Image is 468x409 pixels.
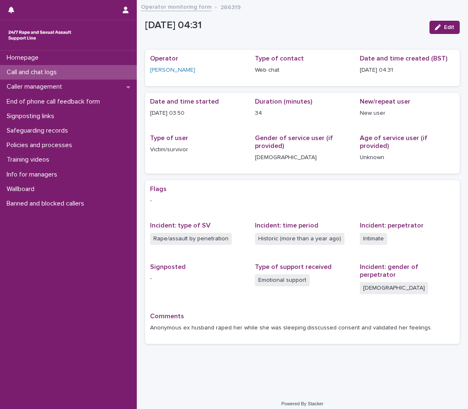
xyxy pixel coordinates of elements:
[360,153,455,162] p: Unknown
[255,222,318,229] span: Incident: time period
[360,222,424,229] span: Incident: perpetrator
[3,200,91,208] p: Banned and blocked callers
[3,54,45,62] p: Homepage
[3,171,64,179] p: Info for managers
[221,2,241,11] p: 266319
[360,233,387,245] span: Intimate
[255,274,310,286] span: Emotional support
[255,109,350,118] p: 34
[360,135,427,149] span: Age of service user (if provided)
[3,156,56,164] p: Training videos
[281,401,323,406] a: Powered By Stacker
[150,274,245,283] p: -
[7,27,73,44] img: rhQMoQhaT3yELyF149Cw
[150,55,178,62] span: Operator
[150,264,186,270] span: Signposted
[3,185,41,193] p: Wallboard
[255,98,312,105] span: Duration (minutes)
[360,282,428,294] span: [DEMOGRAPHIC_DATA]
[150,109,245,118] p: [DATE] 03:50
[360,109,455,118] p: New user
[150,66,195,75] a: [PERSON_NAME]
[255,153,350,162] p: [DEMOGRAPHIC_DATA]
[3,83,69,91] p: Caller management
[150,145,245,154] p: Victim/survivor
[150,135,188,141] span: Type of user
[360,98,410,105] span: New/repeat user
[444,24,454,30] span: Edit
[3,141,79,149] p: Policies and processes
[255,66,350,75] p: Web chat
[145,19,423,31] p: [DATE] 04:31
[150,324,455,332] p: Anonymous ex husband raped her while she was sleeping.disscussed consent and validated her feelings.
[360,55,447,62] span: Date and time created (BST)
[150,186,167,192] span: Flags
[150,222,211,229] span: Incident: type of SV
[255,233,344,245] span: Historic (more than a year ago)
[429,21,460,34] button: Edit
[150,233,232,245] span: Rape/assault by penetration
[150,313,184,319] span: Comments
[255,264,332,270] span: Type of support received
[3,68,63,76] p: Call and chat logs
[3,127,75,135] p: Safeguarding records
[360,66,455,75] p: [DATE] 04:31
[3,112,61,120] p: Signposting links
[3,98,107,106] p: End of phone call feedback form
[255,135,333,149] span: Gender of service user (if provided)
[255,55,304,62] span: Type of contact
[150,98,219,105] span: Date and time started
[360,264,418,278] span: Incident: gender of perpetrator
[141,2,211,11] a: Operator monitoring form
[150,196,455,205] p: -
